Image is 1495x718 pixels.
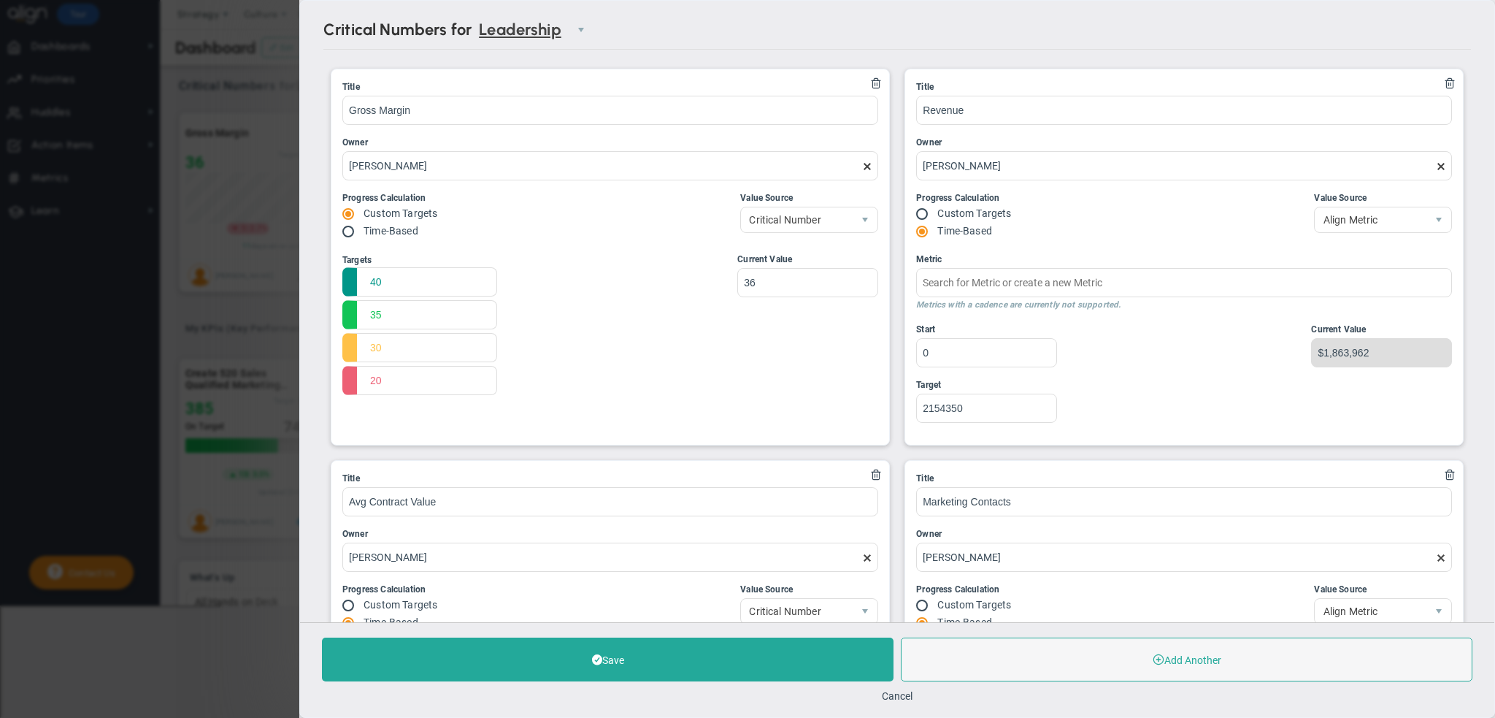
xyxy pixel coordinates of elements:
[342,151,878,180] input: Search Team Members
[878,160,890,172] span: clear
[342,191,437,205] div: Progress Calculation
[916,136,1452,150] div: Owner
[342,583,437,597] div: Progress Calculation
[342,366,497,395] input: 100
[1311,323,1452,337] div: Current Value
[916,253,1452,267] div: Metric
[937,616,992,628] label: Time-Based
[916,299,1121,310] span: Metrics with a cadence are currently not supported.
[737,268,878,297] input: Current Value
[916,338,1057,367] input: Start
[901,638,1472,681] button: Add Another
[916,472,1452,486] div: Title
[1315,207,1426,232] span: Align Metric
[916,80,1452,94] div: Title
[916,96,1452,125] input: Critical Number: Enter Name
[1311,338,1452,367] input: Current Value
[878,551,890,563] span: clear
[937,225,992,237] label: Time-Based
[741,599,853,624] span: Critical Number
[737,253,878,267] div: Current Value
[916,583,1011,597] div: Progress Calculation
[342,527,878,541] div: Owner
[342,255,372,265] label: Targets
[342,96,878,125] input: Critical Number: Enter Name
[1426,599,1451,624] span: select
[853,599,877,624] span: select
[364,225,418,237] label: Time-Based
[472,12,569,47] span: Leadership
[1314,191,1452,205] div: Value Source
[1452,551,1464,563] span: clear
[916,543,1452,572] input: Search Team Members
[916,323,1057,337] div: Start
[323,20,472,39] span: Critical Numbers for
[937,599,1011,611] label: Custom Targets
[1314,583,1452,597] div: Value Source
[740,583,878,597] div: Value Source
[916,378,1057,392] div: Target
[740,191,878,205] div: Value Source
[342,472,878,486] div: Title
[1315,599,1426,624] span: Align Metric
[916,527,1452,541] div: Owner
[342,267,497,297] input: 400
[364,616,418,628] label: Time-Based
[342,487,878,516] input: Critical Number: Enter Name
[322,638,893,681] button: Save
[882,690,912,702] button: Cancel
[741,207,853,232] span: Critical Number
[364,207,437,219] label: Custom Targets
[1452,160,1464,172] span: clear
[342,333,497,362] input: 200
[1426,207,1451,232] span: select
[342,300,497,329] input: 300
[937,207,1011,219] label: Custom Targets
[916,394,1057,423] input: Target
[342,543,878,572] input: Search Team Members
[916,191,1011,205] div: Progress Calculation
[568,18,593,42] span: select
[916,151,1452,180] input: Search Team Members
[916,268,1452,297] input: Metric
[342,136,878,150] div: Owner
[916,487,1452,516] input: Critical Number: Enter Name
[853,207,877,232] span: select
[364,599,437,611] label: Custom Targets
[342,80,878,94] div: Title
